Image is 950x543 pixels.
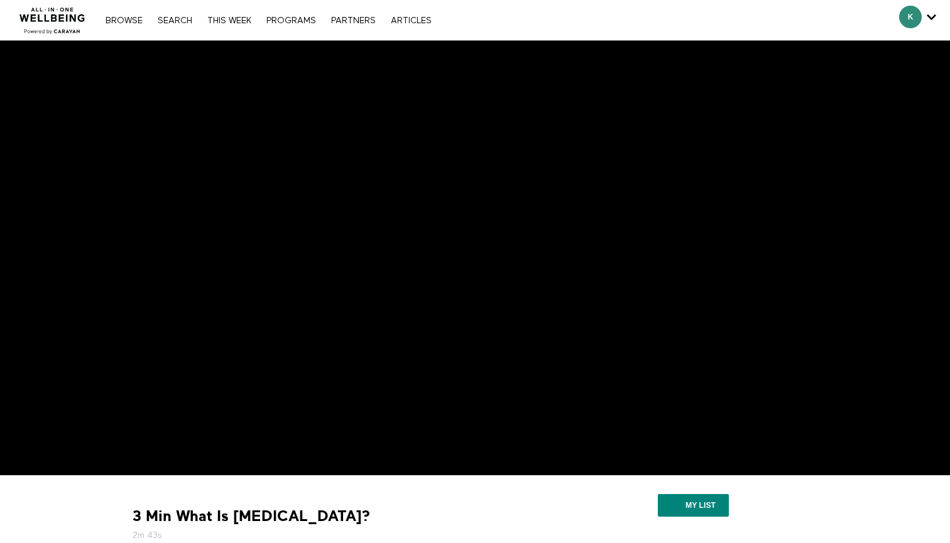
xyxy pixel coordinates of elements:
[201,16,258,25] a: THIS WEEK
[99,16,149,25] a: Browse
[658,494,729,517] button: My list
[385,16,438,25] a: ARTICLES
[133,529,554,542] h5: 2m 43s
[133,507,370,526] strong: 3 Min What Is [MEDICAL_DATA]?
[325,16,382,25] a: PARTNERS
[260,16,322,25] a: PROGRAMS
[99,14,437,26] nav: Primary
[151,16,199,25] a: Search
